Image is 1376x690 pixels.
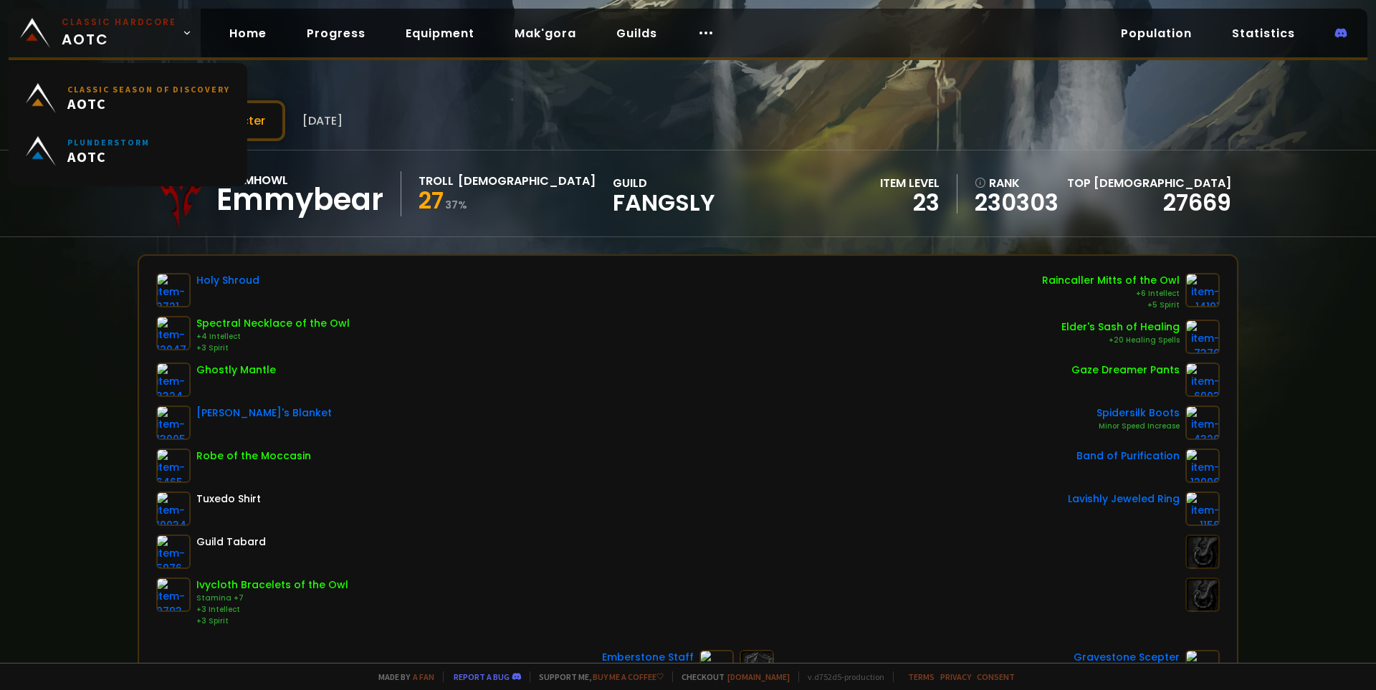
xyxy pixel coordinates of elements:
img: item-7370 [1185,320,1220,354]
span: v. d752d5 - production [798,671,884,682]
a: PlunderstormAOTC [17,125,239,178]
div: Spectral Necklace of the Owl [196,316,350,331]
span: AOTC [67,95,230,112]
div: Ghostly Mantle [196,363,276,378]
div: guild [613,174,715,214]
div: Troll [419,172,454,190]
a: Progress [295,19,377,48]
a: Mak'gora [503,19,588,48]
a: 230303 [975,192,1059,214]
div: +20 Healing Spells [1061,335,1180,346]
a: Classic HardcoreAOTC [9,9,201,57]
a: Guilds [605,19,669,48]
img: item-13005 [156,406,191,440]
img: item-2721 [156,273,191,307]
a: Population [1109,19,1203,48]
div: [DEMOGRAPHIC_DATA] [458,172,596,190]
small: Classic Hardcore [62,16,176,29]
span: [DEMOGRAPHIC_DATA] [1094,175,1231,191]
div: Tuxedo Shirt [196,492,261,507]
small: Plunderstorm [67,137,150,148]
span: Fangsly [613,192,715,214]
img: item-12996 [1185,449,1220,483]
div: rank [975,174,1059,192]
img: item-9793 [156,578,191,612]
div: Band of Purification [1076,449,1180,464]
div: Top [1067,174,1231,192]
div: Ivycloth Bracelets of the Owl [196,578,348,593]
small: Classic Season of Discovery [67,84,230,95]
img: item-1156 [1185,492,1220,526]
span: Made by [370,671,434,682]
a: Privacy [940,671,971,682]
a: Equipment [394,19,486,48]
div: Stamina +7 [196,593,348,604]
a: Buy me a coffee [593,671,664,682]
div: 23 [880,192,940,214]
span: AOTC [62,16,176,50]
img: item-5976 [156,535,191,569]
div: Minor Speed Increase [1096,421,1180,432]
img: item-10034 [156,492,191,526]
a: Home [218,19,278,48]
img: item-4320 [1185,406,1220,440]
img: item-6903 [1185,363,1220,397]
div: Elder's Sash of Healing [1061,320,1180,335]
span: AOTC [67,148,150,166]
div: +3 Spirit [196,615,348,627]
a: Classic Season of DiscoveryAOTC [17,72,239,125]
div: Gaze Dreamer Pants [1071,363,1180,378]
a: Terms [908,671,935,682]
span: Support me, [530,671,664,682]
div: Holy Shroud [196,273,259,288]
img: item-6465 [156,449,191,483]
div: +6 Intellect [1042,288,1180,300]
span: [DATE] [302,112,343,130]
img: item-12047 [156,316,191,350]
div: +3 Spirit [196,342,350,354]
div: Gravestone Scepter [1074,650,1180,665]
img: item-14191 [1185,273,1220,307]
div: Emberstone Staff [602,650,694,665]
div: Raincaller Mitts of the Owl [1042,273,1180,288]
img: item-3324 [156,363,191,397]
div: item level [880,174,940,192]
small: 37 % [445,198,467,212]
a: Report a bug [454,671,510,682]
a: 27669 [1163,186,1231,219]
div: Emmybear [216,189,383,211]
div: +4 Intellect [196,331,350,342]
div: [PERSON_NAME]'s Blanket [196,406,332,421]
div: Doomhowl [216,171,383,189]
div: Robe of the Moccasin [196,449,311,464]
span: Checkout [672,671,790,682]
a: [DOMAIN_NAME] [727,671,790,682]
div: +5 Spirit [1042,300,1180,311]
div: Spidersilk Boots [1096,406,1180,421]
div: Guild Tabard [196,535,266,550]
div: Lavishly Jeweled Ring [1068,492,1180,507]
div: +3 Intellect [196,604,348,615]
a: Consent [977,671,1015,682]
span: 27 [419,184,444,216]
a: a fan [413,671,434,682]
a: Statistics [1220,19,1306,48]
